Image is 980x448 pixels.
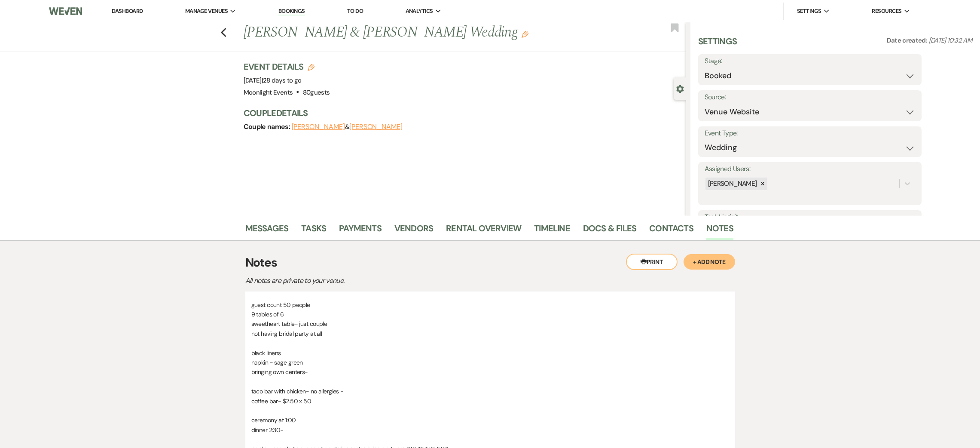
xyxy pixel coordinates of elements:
[394,221,433,240] a: Vendors
[446,221,521,240] a: Rental Overview
[251,396,729,406] p: coffee bar- $2.50 x 50
[676,84,684,92] button: Close lead details
[347,7,363,15] a: To Do
[251,415,729,425] p: ceremony at 1:00
[244,107,678,119] h3: Couple Details
[698,35,737,54] h3: Settings
[251,319,729,328] p: sweetheart table- just couple
[626,254,678,270] button: Print
[244,22,594,43] h1: [PERSON_NAME] & [PERSON_NAME] Wedding
[522,30,528,38] button: Edit
[301,221,326,240] a: Tasks
[185,7,228,15] span: Manage Venues
[349,123,403,130] button: [PERSON_NAME]
[872,7,901,15] span: Resources
[244,88,293,97] span: Moonlight Events
[534,221,570,240] a: Timeline
[244,122,292,131] span: Couple names:
[705,127,915,140] label: Event Type:
[303,88,330,97] span: 80 guests
[251,310,729,319] p: 9 tables of 6
[251,300,729,310] p: guest count 50 people
[263,76,302,85] span: 28 days to go
[251,329,729,338] p: not having bridal party at all
[245,221,289,240] a: Messages
[112,7,143,15] a: Dashboard
[292,123,345,130] button: [PERSON_NAME]
[583,221,636,240] a: Docs & Files
[251,348,729,358] p: black linens
[705,178,758,190] div: [PERSON_NAME]
[278,7,305,15] a: Bookings
[251,367,729,377] p: bringing own centers-
[244,61,330,73] h3: Event Details
[649,221,693,240] a: Contacts
[292,123,403,131] span: &
[251,387,729,396] p: taco bar with chicken- no allergies -
[705,55,915,68] label: Stage:
[706,221,733,240] a: Notes
[251,425,729,435] p: dinner 2:30-
[887,36,929,45] span: Date created:
[705,211,915,224] label: Task List(s):
[705,163,915,175] label: Assigned Users:
[929,36,972,45] span: [DATE] 10:32 AM
[245,275,546,286] p: All notes are private to your venue.
[49,2,82,20] img: Weven Logo
[406,7,433,15] span: Analytics
[244,76,302,85] span: [DATE]
[245,254,735,272] h3: Notes
[684,254,735,270] button: + Add Note
[705,91,915,104] label: Source:
[339,221,382,240] a: Payments
[797,7,821,15] span: Settings
[262,76,302,85] span: |
[251,358,729,367] p: napkin - sage green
